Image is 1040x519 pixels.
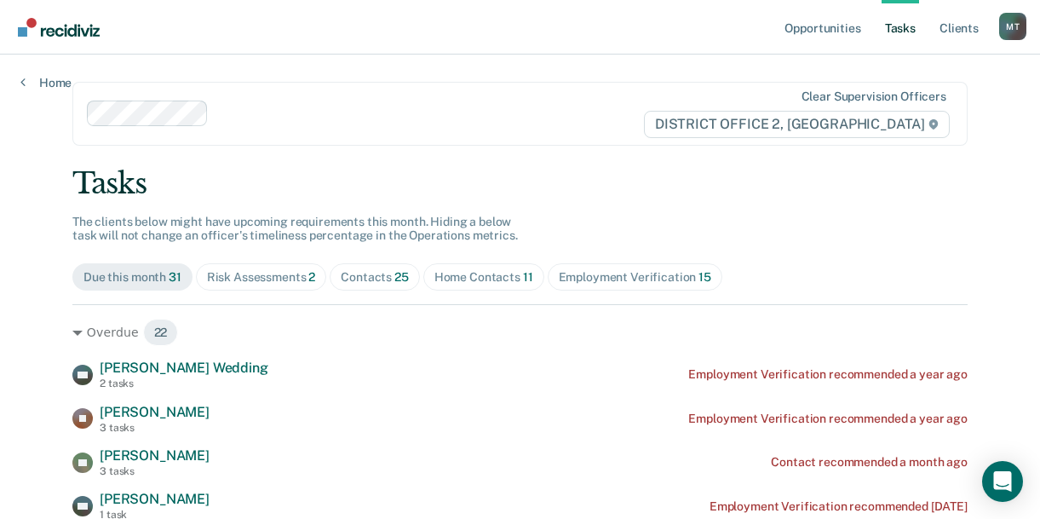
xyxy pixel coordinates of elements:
div: 3 tasks [100,465,210,477]
div: Overdue 22 [72,319,968,346]
div: M T [999,13,1026,40]
div: Contacts [341,270,409,285]
div: 3 tasks [100,422,210,434]
span: 22 [143,319,179,346]
div: Due this month [83,270,181,285]
span: [PERSON_NAME] [100,491,210,507]
div: Tasks [72,166,968,201]
div: Employment Verification recommended a year ago [688,367,968,382]
div: 2 tasks [100,378,268,389]
span: DISTRICT OFFICE 2, [GEOGRAPHIC_DATA] [644,111,950,138]
span: 25 [394,270,409,284]
div: Home Contacts [434,270,533,285]
span: The clients below might have upcoming requirements this month. Hiding a below task will not chang... [72,215,518,243]
a: Home [20,75,72,90]
div: Employment Verification recommended [DATE] [710,499,968,514]
img: Recidiviz [18,18,100,37]
div: Employment Verification [559,270,711,285]
div: Open Intercom Messenger [982,461,1023,502]
span: 31 [169,270,181,284]
div: Contact recommended a month ago [771,455,968,470]
div: Employment Verification recommended a year ago [688,412,968,426]
span: [PERSON_NAME] [100,404,210,420]
span: [PERSON_NAME] Wedding [100,360,268,376]
span: [PERSON_NAME] [100,447,210,464]
span: 15 [698,270,711,284]
div: Risk Assessments [207,270,316,285]
div: Clear supervision officers [802,89,946,104]
span: 11 [523,270,533,284]
span: 2 [308,270,315,284]
button: Profile dropdown button [999,13,1026,40]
